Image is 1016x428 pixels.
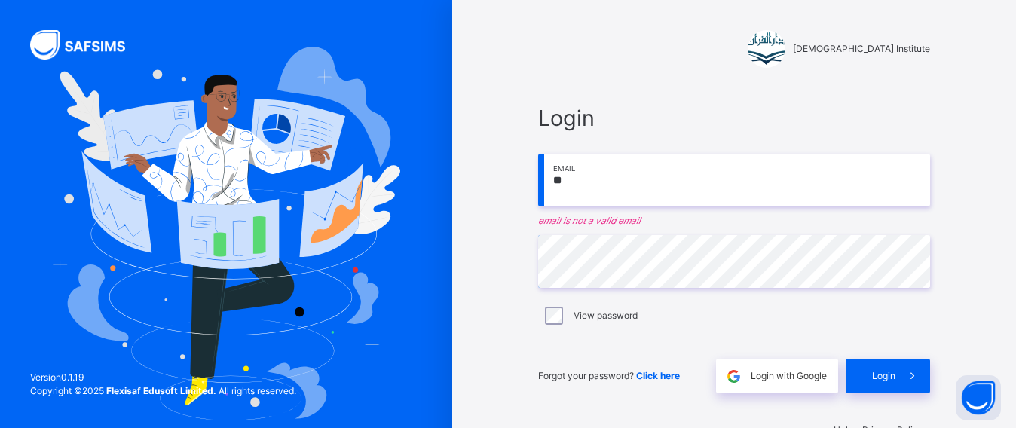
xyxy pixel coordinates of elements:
span: Version 0.1.19 [30,371,296,384]
span: [DEMOGRAPHIC_DATA] Institute [793,42,930,56]
span: Copyright © 2025 All rights reserved. [30,385,296,396]
span: Login [538,102,930,134]
span: Login with Google [751,369,827,383]
strong: Flexisaf Edusoft Limited. [106,385,216,396]
span: Login [872,369,895,383]
img: google.396cfc9801f0270233282035f929180a.svg [725,368,742,385]
a: Click here [636,370,680,381]
img: SAFSIMS Logo [30,30,143,60]
em: email is not a valid email [538,214,930,228]
img: Hero Image [52,47,399,420]
label: View password [574,309,638,323]
span: Forgot your password? [538,370,680,381]
button: Open asap [956,375,1001,420]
